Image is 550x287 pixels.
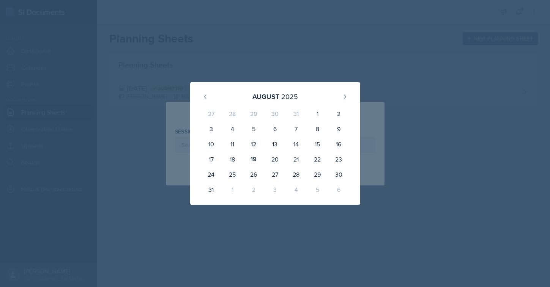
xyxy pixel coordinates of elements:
[222,152,243,167] div: 18
[222,106,243,121] div: 28
[285,106,307,121] div: 31
[307,121,328,136] div: 8
[222,167,243,182] div: 25
[307,106,328,121] div: 1
[285,121,307,136] div: 7
[264,167,285,182] div: 27
[222,182,243,197] div: 1
[307,167,328,182] div: 29
[264,136,285,152] div: 13
[281,91,298,102] div: 2025
[243,182,264,197] div: 2
[243,106,264,121] div: 29
[264,106,285,121] div: 30
[307,136,328,152] div: 15
[285,167,307,182] div: 28
[201,121,222,136] div: 3
[328,106,349,121] div: 2
[252,91,279,102] div: August
[264,182,285,197] div: 3
[307,152,328,167] div: 22
[243,121,264,136] div: 5
[328,152,349,167] div: 23
[201,136,222,152] div: 10
[328,167,349,182] div: 30
[201,106,222,121] div: 27
[243,136,264,152] div: 12
[328,121,349,136] div: 9
[222,121,243,136] div: 4
[328,136,349,152] div: 16
[307,182,328,197] div: 5
[264,121,285,136] div: 6
[201,167,222,182] div: 24
[243,152,264,167] div: 19
[285,136,307,152] div: 14
[201,182,222,197] div: 31
[285,152,307,167] div: 21
[201,152,222,167] div: 17
[285,182,307,197] div: 4
[328,182,349,197] div: 6
[243,167,264,182] div: 26
[222,136,243,152] div: 11
[264,152,285,167] div: 20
